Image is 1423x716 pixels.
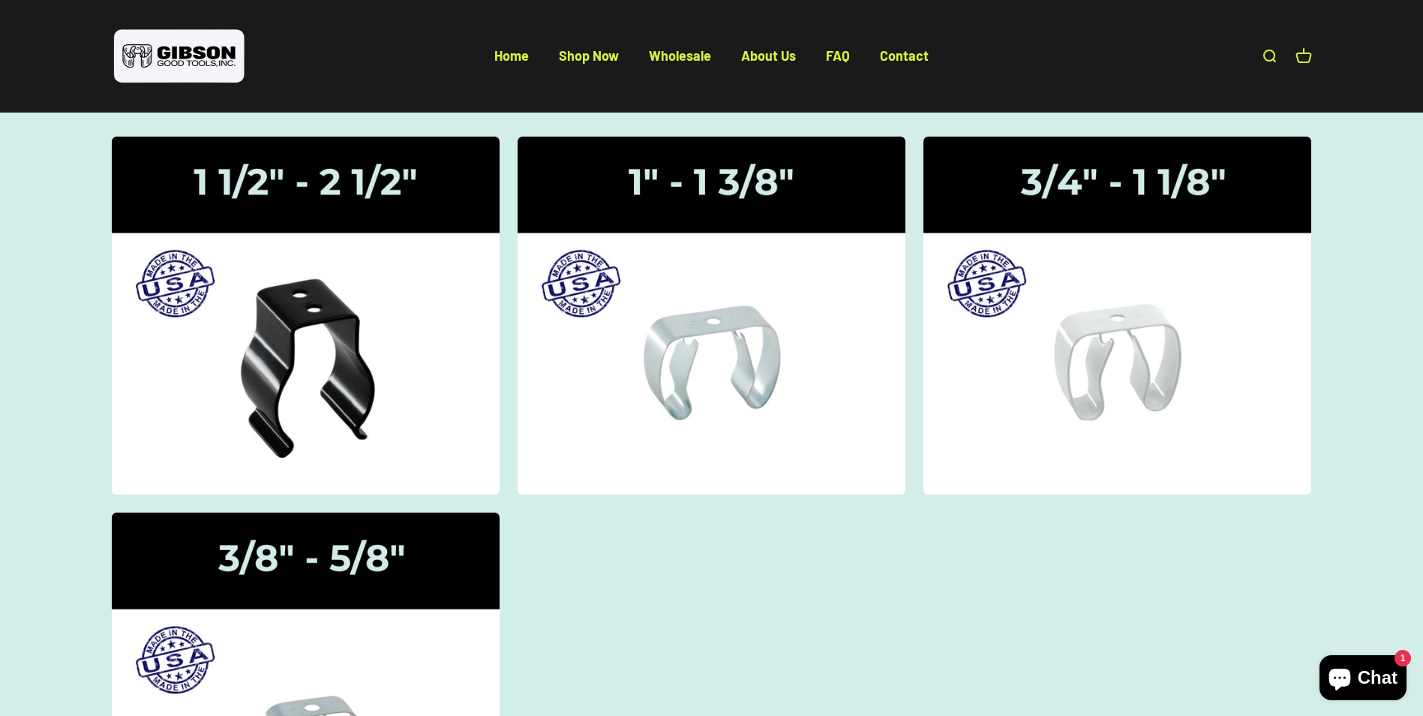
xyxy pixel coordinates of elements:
[112,137,500,495] img: Gibson gripper clips one and a half inch to two and a half inches
[1315,655,1411,704] inbox-online-store-chat: Shopify online store chat
[518,137,905,495] img: Gripper Clips | 1" - 1 3/8"
[741,47,796,64] a: About Us
[559,47,619,64] a: Shop Now
[649,47,711,64] a: Wholesale
[826,47,850,64] a: FAQ
[923,137,1311,495] img: Gripper Clips | 3/4" - 1 1/8"
[494,47,529,64] a: Home
[880,47,929,64] a: Contact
